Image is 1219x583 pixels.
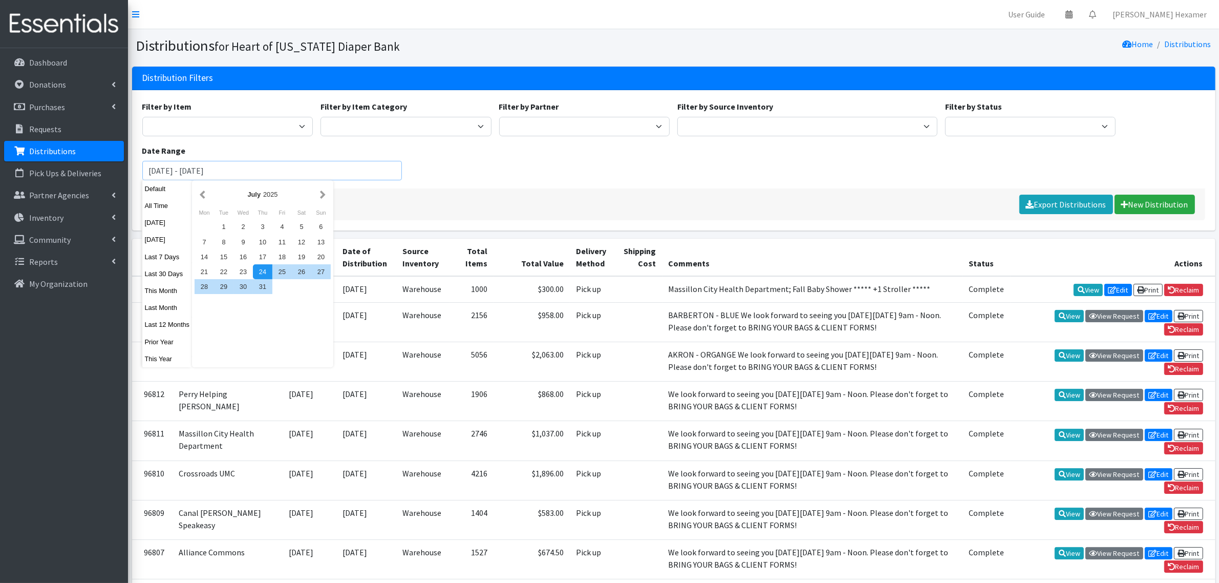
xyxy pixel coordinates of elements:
input: January 1, 2011 - December 31, 2011 [142,161,402,180]
div: 5 [292,219,311,234]
th: Shipping Cost [615,239,662,276]
td: $2,063.00 [494,342,570,381]
td: Pick up [570,342,615,381]
a: Partner Agencies [4,185,124,205]
td: Pick up [570,461,615,500]
td: 96813 [132,342,173,381]
td: Pick up [570,382,615,421]
p: Dashboard [29,57,67,68]
td: Pick up [570,276,615,303]
div: Tuesday [214,206,233,219]
td: 1000 [450,276,494,303]
td: $1,896.00 [494,461,570,500]
div: 16 [233,249,253,264]
td: [DATE] [283,382,336,421]
button: Last 7 Days [142,249,193,264]
a: Edit [1145,349,1172,362]
div: Saturday [292,206,311,219]
button: Last 12 Months [142,317,193,332]
button: [DATE] [142,232,193,247]
a: Print [1174,349,1203,362]
td: Warehouse [396,276,450,303]
a: Edit [1145,429,1172,441]
a: My Organization [4,274,124,294]
label: Filter by Status [945,100,1002,113]
div: 13 [311,235,331,249]
a: Edit [1145,547,1172,559]
a: Export Distributions [1019,195,1113,214]
td: [DATE] [283,461,336,500]
p: Donations [29,79,66,90]
div: 17 [253,249,272,264]
a: Print [1174,310,1203,322]
small: for Heart of [US_STATE] Diaper Bank [215,39,400,54]
td: Warehouse [396,421,450,461]
td: $958.00 [494,302,570,342]
td: [DATE] [336,342,396,381]
td: 96121 [132,276,173,303]
th: Source Inventory [396,239,450,276]
label: Filter by Item Category [320,100,407,113]
th: Comments [662,239,963,276]
td: Complete [963,276,1010,303]
td: Complete [963,461,1010,500]
td: We look forward to seeing you [DATE][DATE] 9am - Noon. Please don't forget to BRING YOUR BAGS & C... [662,382,963,421]
a: View Request [1085,349,1143,362]
td: Complete [963,382,1010,421]
a: View [1055,429,1084,441]
div: 22 [214,264,233,279]
div: 31 [253,279,272,294]
th: Total Items [450,239,494,276]
a: View [1055,468,1084,481]
div: 30 [233,279,253,294]
button: All Time [142,198,193,213]
td: Alliance Commons [173,540,283,579]
div: 14 [195,249,214,264]
div: 28 [195,279,214,294]
td: [DATE] [283,500,336,539]
div: 26 [292,264,311,279]
td: [DATE] [336,540,396,579]
td: Warehouse [396,540,450,579]
a: Purchases [4,97,124,117]
td: $868.00 [494,382,570,421]
div: Thursday [253,206,272,219]
td: [DATE] [283,540,336,579]
a: View Request [1085,310,1143,322]
label: Filter by Source Inventory [677,100,773,113]
a: View [1055,389,1084,401]
button: Default [142,181,193,196]
th: Actions [1011,239,1215,276]
a: Community [4,230,124,250]
a: View [1074,284,1103,296]
a: Print [1174,429,1203,441]
td: $674.50 [494,540,570,579]
td: [DATE] [336,421,396,461]
div: 29 [214,279,233,294]
p: Community [29,235,71,245]
td: Warehouse [396,302,450,342]
td: Complete [963,421,1010,461]
td: 2746 [450,421,494,461]
div: 11 [272,235,292,249]
strong: July [247,191,261,198]
a: Pick Ups & Deliveries [4,163,124,183]
td: We look forward to seeing you [DATE][DATE] 9am - Noon. Please don't forget to BRING YOUR BAGS & C... [662,421,963,461]
td: 1527 [450,540,494,579]
p: Requests [29,124,61,134]
a: Reclaim [1164,482,1203,494]
button: Last 30 Days [142,266,193,281]
td: Massillon City Health Department; Fall Baby Shower ***** +1 Stroller ***** [662,276,963,303]
div: 10 [253,235,272,249]
a: Print [1174,389,1203,401]
td: 1404 [450,500,494,539]
a: Edit [1145,389,1172,401]
div: 15 [214,249,233,264]
span: 2025 [263,191,277,198]
a: View [1055,310,1084,322]
td: Complete [963,302,1010,342]
h1: Distributions [136,37,670,55]
h3: Distribution Filters [142,73,213,84]
a: Distributions [4,141,124,161]
button: [DATE] [142,215,193,230]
